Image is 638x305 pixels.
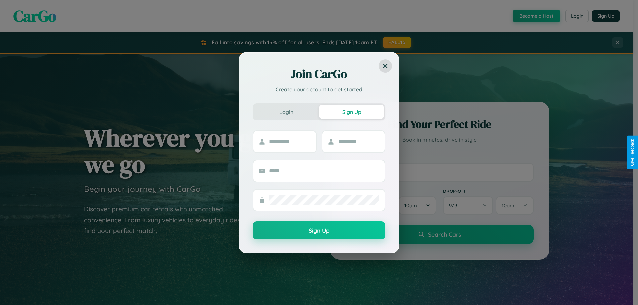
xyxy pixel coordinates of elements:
button: Login [254,105,319,119]
button: Sign Up [253,221,385,239]
p: Create your account to get started [253,85,385,93]
h2: Join CarGo [253,66,385,82]
div: Give Feedback [630,139,635,166]
button: Sign Up [319,105,384,119]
